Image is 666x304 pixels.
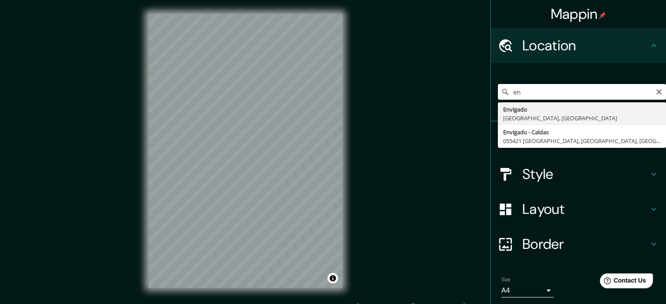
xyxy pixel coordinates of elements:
[655,87,662,95] button: Clear
[491,122,666,157] div: Pins
[503,114,661,122] div: [GEOGRAPHIC_DATA], [GEOGRAPHIC_DATA]
[599,12,606,19] img: pin-icon.png
[501,276,511,283] label: Size
[498,84,666,100] input: Pick your city or area
[551,5,606,23] h4: Mappin
[522,200,648,218] h4: Layout
[503,136,661,145] div: 055421 [GEOGRAPHIC_DATA], [GEOGRAPHIC_DATA], [GEOGRAPHIC_DATA]
[491,192,666,227] div: Layout
[501,283,554,297] div: A4
[588,270,656,294] iframe: Help widget launcher
[522,235,648,253] h4: Border
[522,37,648,54] h4: Location
[491,227,666,262] div: Border
[148,14,342,288] canvas: Map
[522,165,648,183] h4: Style
[522,130,648,148] h4: Pins
[328,273,338,283] button: Toggle attribution
[503,105,661,114] div: Envigado
[491,157,666,192] div: Style
[491,28,666,63] div: Location
[503,128,661,136] div: Envigado - Caldas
